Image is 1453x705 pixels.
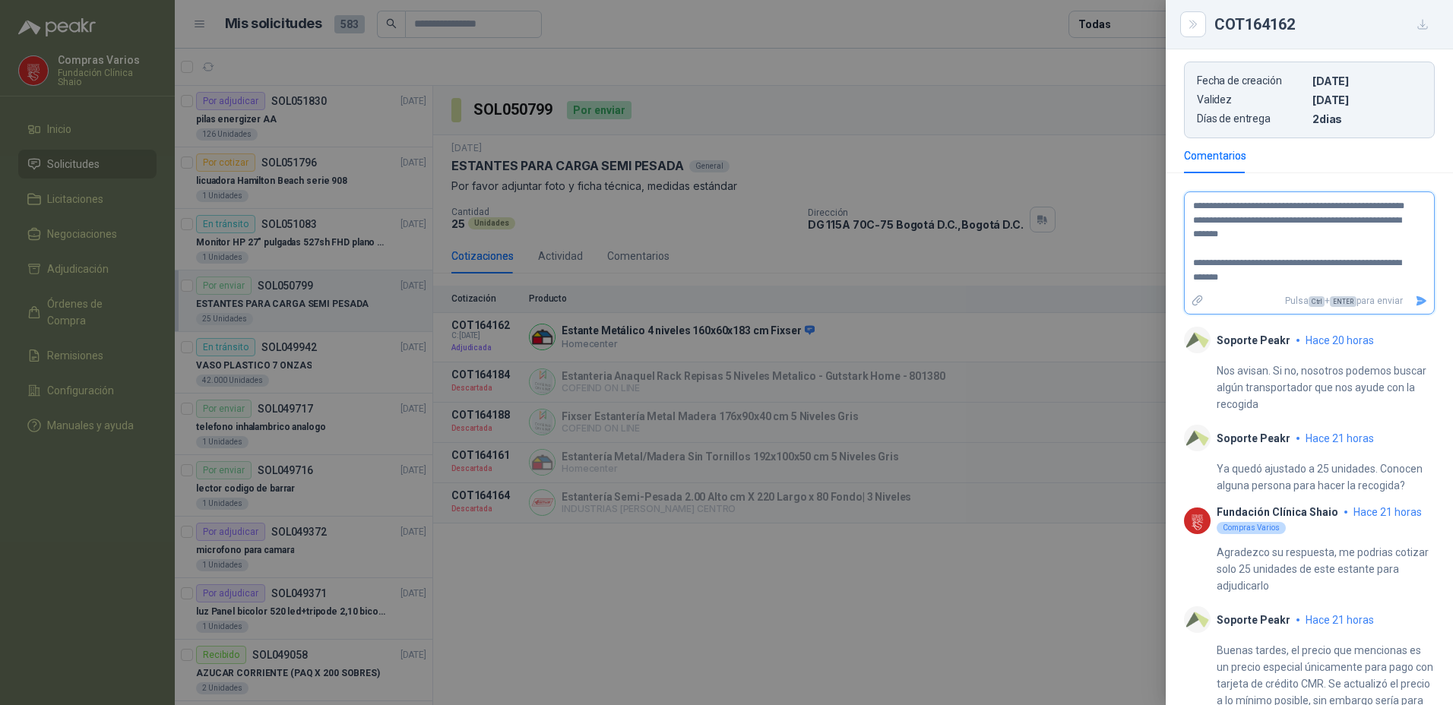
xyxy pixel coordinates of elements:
[1217,544,1435,594] p: Agradezco su respuesta, me podrias cotizar solo 25 unidades de este estante para adjudicarlo
[1197,112,1306,125] p: Días de entrega
[1217,432,1290,444] p: Soporte Peakr
[1184,15,1202,33] button: Close
[1217,334,1290,346] p: Soporte Peakr
[1309,296,1325,307] span: Ctrl
[1184,147,1246,164] div: Comentarios
[1217,614,1290,626] p: Soporte Peakr
[1184,327,1211,353] img: Company Logo
[1217,506,1338,518] p: Fundación Clínica Shaio
[1214,12,1435,36] div: COT164162
[1217,460,1435,494] p: Ya quedó ajustado a 25 unidades. Conocen alguna persona para hacer la recogida?
[1312,112,1422,125] p: 2 dias
[1184,606,1211,633] img: Company Logo
[1217,522,1286,534] div: Compras Varios
[1312,74,1422,87] p: [DATE]
[1330,296,1356,307] span: ENTER
[1306,614,1374,626] span: hace 21 horas
[1197,93,1306,106] p: Validez
[1211,288,1410,315] p: Pulsa + para enviar
[1197,74,1306,87] p: Fecha de creación
[1306,432,1374,444] span: hace 21 horas
[1409,288,1434,315] button: Enviar
[1184,507,1211,534] img: Company Logo
[1312,93,1422,106] p: [DATE]
[1184,425,1211,451] img: Company Logo
[1306,334,1374,346] span: hace 20 horas
[1353,506,1422,518] span: hace 21 horas
[1217,362,1435,413] p: Nos avisan. Si no, nosotros podemos buscar algún transportador que nos ayude con la recogida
